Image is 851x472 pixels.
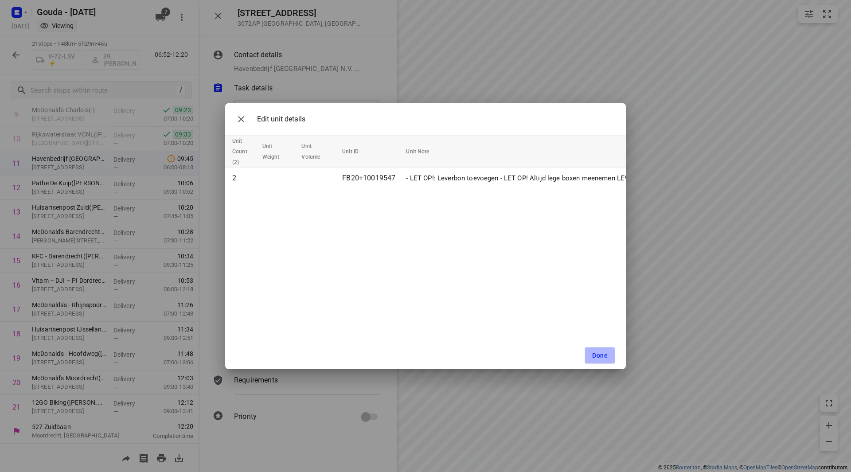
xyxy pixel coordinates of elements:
td: FB20+10019547 [339,168,402,189]
td: 2 [225,168,259,189]
button: Done [585,347,615,364]
span: Unit Volume [301,141,332,162]
div: Edit unit details [232,110,305,128]
span: Unit Note [406,146,441,157]
span: Done [592,352,608,359]
span: Unit ID [342,146,370,157]
p: - LET OP!: Leverbon toevoegen - LET OP! Altijd lege boxen meenemen LEVERING: - LET OP! beide boxe... [406,173,761,183]
span: Unit Weight [262,141,291,162]
span: Unit Count (2) [232,136,259,168]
